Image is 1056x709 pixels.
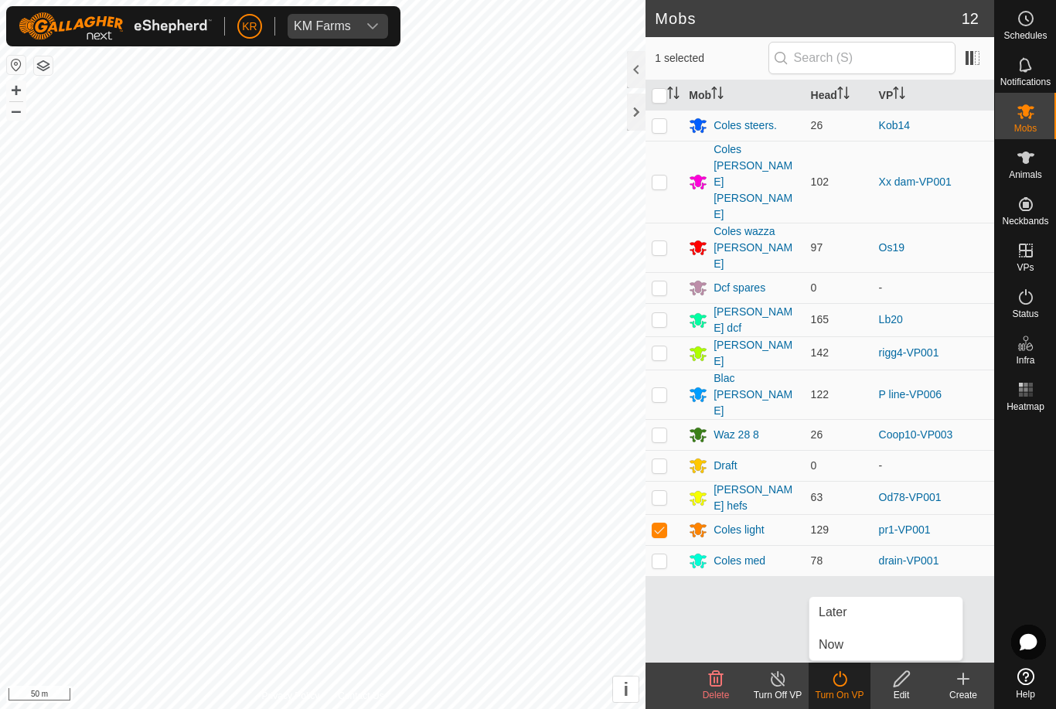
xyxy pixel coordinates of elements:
a: Od78-VP001 [879,491,942,503]
div: Coles wazza [PERSON_NAME] [714,223,798,272]
div: [PERSON_NAME] hefs [714,482,798,514]
p-sorticon: Activate to sort [837,89,850,101]
div: [PERSON_NAME] dcf [714,304,798,336]
div: Coles med [714,553,765,569]
span: 78 [811,554,823,567]
a: Os19 [879,241,904,254]
li: Later [809,597,962,628]
p-sorticon: Activate to sort [893,89,905,101]
a: Coop10-VP003 [879,428,953,441]
span: Animals [1009,170,1042,179]
button: + [7,81,26,100]
div: Coles steers. [714,118,777,134]
a: drain-VP001 [879,554,939,567]
div: Create [932,688,994,702]
a: Help [995,662,1056,705]
div: Turn Off VP [747,688,809,702]
div: Coles light [714,522,764,538]
span: i [623,679,628,700]
span: Mobs [1014,124,1037,133]
td: - [873,272,994,303]
button: – [7,101,26,120]
div: Waz 28 8 [714,427,759,443]
a: Lb20 [879,313,903,326]
span: 165 [811,313,829,326]
span: Infra [1016,356,1034,365]
h2: Mobs [655,9,962,28]
div: KM Farms [294,20,351,32]
a: rigg4-VP001 [879,346,939,359]
a: pr1-VP001 [879,523,931,536]
p-sorticon: Activate to sort [667,89,680,101]
span: 1 selected [655,50,768,66]
li: Now [809,629,962,660]
span: 129 [811,523,829,536]
th: Mob [683,80,804,111]
span: Status [1012,309,1038,319]
span: 142 [811,346,829,359]
a: Kob14 [879,119,910,131]
a: Contact Us [338,689,383,703]
a: P line-VP006 [879,388,942,401]
span: 26 [811,428,823,441]
div: Dcf spares [714,280,765,296]
span: Neckbands [1002,216,1048,226]
span: Later [819,603,847,622]
th: VP [873,80,994,111]
p-sorticon: Activate to sort [711,89,724,101]
div: dropdown trigger [357,14,388,39]
img: Gallagher Logo [19,12,212,40]
span: Delete [703,690,730,700]
span: 0 [811,459,817,472]
button: Reset Map [7,56,26,74]
span: 26 [811,119,823,131]
td: - [873,450,994,481]
span: 12 [962,7,979,30]
span: 97 [811,241,823,254]
button: Map Layers [34,56,53,75]
span: Notifications [1000,77,1051,87]
span: 0 [811,281,817,294]
span: 122 [811,388,829,401]
span: Help [1016,690,1035,699]
span: KM Farms [288,14,357,39]
div: Coles [PERSON_NAME] [PERSON_NAME] [714,141,798,223]
span: Heatmap [1007,402,1044,411]
div: Turn On VP [809,688,870,702]
span: VPs [1017,263,1034,272]
a: Privacy Policy [262,689,320,703]
span: KR [242,19,257,35]
div: Draft [714,458,737,474]
div: Blac [PERSON_NAME] [714,370,798,419]
span: 102 [811,176,829,188]
th: Head [805,80,873,111]
span: 63 [811,491,823,503]
input: Search (S) [768,42,956,74]
span: Now [819,636,843,654]
a: Xx dam-VP001 [879,176,952,188]
div: Edit [870,688,932,702]
div: [PERSON_NAME] [714,337,798,370]
span: Schedules [1003,31,1047,40]
button: i [613,677,639,702]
